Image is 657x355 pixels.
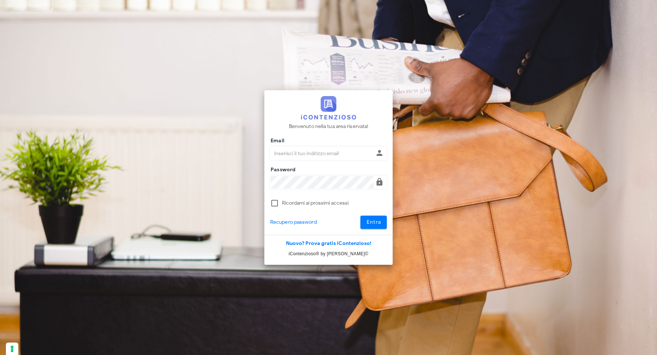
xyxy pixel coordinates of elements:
input: Inserisci il tuo indirizzo email [271,147,374,160]
p: iContenzioso® by [PERSON_NAME]© [264,250,393,257]
label: Ricordami ai prossimi accessi [282,200,387,207]
span: Entra [366,219,381,225]
label: Email [268,137,285,144]
label: Password [268,166,296,173]
button: Entra [360,216,387,229]
button: Le tue preferenze relative al consenso per le tecnologie di tracciamento [6,343,18,355]
a: Recupero password [270,218,317,226]
p: Benvenuto nella tua area riservata! [289,122,368,131]
a: Nuovo? Prova gratis iContenzioso! [286,240,371,246]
